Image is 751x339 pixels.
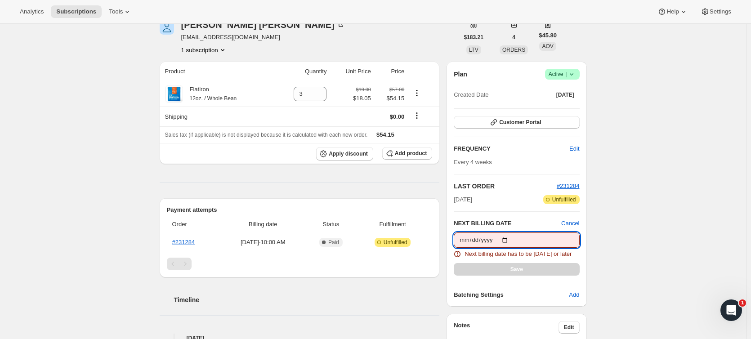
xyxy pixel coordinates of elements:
small: $57.00 [389,87,404,92]
th: Shipping [160,107,275,126]
span: Paid [328,239,339,246]
h2: NEXT BILLING DATE [454,219,561,228]
button: Customer Portal [454,116,579,129]
button: $183.21 [459,31,489,44]
span: Customer Portal [499,119,541,126]
button: Product actions [410,88,424,98]
span: ORDERS [502,47,525,53]
a: #231284 [557,183,580,189]
span: $0.00 [390,113,405,120]
span: Sarah Haynie [160,20,174,35]
button: Shipping actions [410,111,424,120]
span: Edit [564,324,574,331]
span: Active [549,70,576,79]
img: product img [165,85,183,103]
span: Sales tax (if applicable) is not displayed because it is calculated with each new order. [165,132,368,138]
th: Price [374,62,407,81]
button: Cancel [561,219,579,228]
button: Settings [695,5,737,18]
span: $54.15 [376,94,404,103]
span: Settings [710,8,731,15]
th: Unit Price [329,62,373,81]
a: #231284 [172,239,195,245]
button: [DATE] [551,89,580,101]
th: Order [167,214,220,234]
span: Add product [395,150,427,157]
button: Subscriptions [51,5,102,18]
span: $54.15 [376,131,394,138]
iframe: Intercom live chat [720,299,742,321]
button: Add [563,288,585,302]
div: Flatiron [183,85,237,103]
span: $183.21 [464,34,483,41]
h2: Payment attempts [167,205,433,214]
span: Apply discount [329,150,368,157]
span: Unfulfilled [552,196,576,203]
span: | [565,71,567,78]
button: Edit [559,321,580,334]
span: $45.80 [539,31,557,40]
button: Tools [103,5,137,18]
span: Add [569,290,579,299]
span: 1 [739,299,746,307]
button: Analytics [14,5,49,18]
span: [DATE] · 10:00 AM [223,238,304,247]
span: Subscriptions [56,8,96,15]
h2: FREQUENCY [454,144,569,153]
small: 12oz. / Whole Bean [190,95,237,102]
th: Product [160,62,275,81]
span: Next billing date has to be [DATE] or later [465,250,572,259]
span: Billing date [223,220,304,229]
button: #231284 [557,182,580,191]
h2: Timeline [174,295,440,304]
span: Created Date [454,90,488,99]
span: LTV [469,47,478,53]
span: [EMAIL_ADDRESS][DOMAIN_NAME] [181,33,345,42]
button: Add product [382,147,432,160]
span: [DATE] [454,195,472,204]
span: Unfulfilled [384,239,407,246]
button: 4 [507,31,521,44]
span: Fulfillment [358,220,427,229]
button: Apply discount [316,147,373,161]
small: $19.00 [356,87,371,92]
h6: Batching Settings [454,290,569,299]
span: Edit [569,144,579,153]
h2: Plan [454,70,467,79]
span: 4 [512,34,515,41]
span: $18.05 [353,94,371,103]
th: Quantity [274,62,329,81]
button: Edit [564,142,585,156]
span: [DATE] [556,91,574,98]
span: AOV [542,43,553,49]
nav: Pagination [167,258,433,270]
h2: LAST ORDER [454,182,557,191]
div: [PERSON_NAME] [PERSON_NAME] [181,20,345,29]
span: Tools [109,8,123,15]
button: Product actions [181,45,227,54]
h3: Notes [454,321,559,334]
button: Help [652,5,693,18]
span: Status [309,220,353,229]
span: Analytics [20,8,44,15]
span: Help [666,8,679,15]
span: Every 4 weeks [454,159,492,165]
